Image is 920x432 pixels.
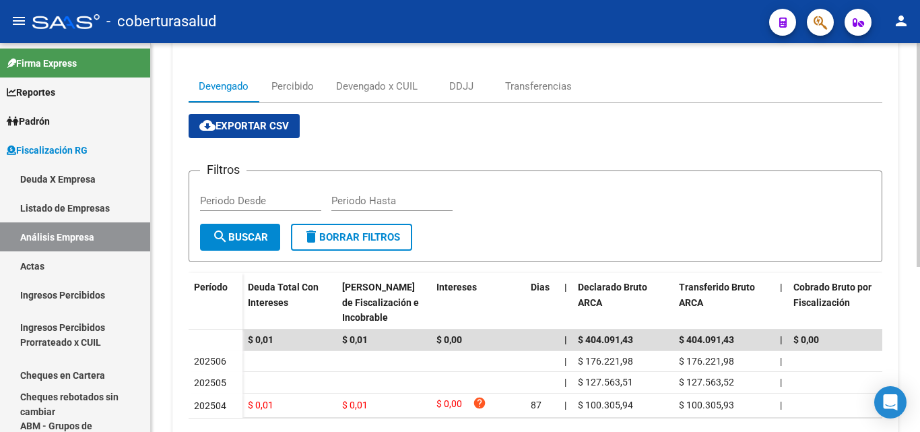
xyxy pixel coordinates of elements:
[793,334,819,345] span: $ 0,00
[572,273,673,332] datatable-header-cell: Declarado Bruto ARCA
[874,386,907,419] div: Open Intercom Messenger
[212,228,228,245] mat-icon: search
[564,400,566,410] span: |
[505,79,572,94] div: Transferencias
[578,400,633,410] span: $ 100.305,94
[564,334,567,345] span: |
[578,282,647,308] span: Declarado Bruto ARCA
[336,79,418,94] div: Devengado x CUIL
[189,114,300,138] button: Exportar CSV
[531,282,550,292] span: Dias
[189,273,242,330] datatable-header-cell: Período
[473,396,486,410] i: help
[578,356,633,367] span: $ 176.221,98
[342,282,419,323] span: [PERSON_NAME] de Fiscalización e Incobrable
[679,356,734,367] span: $ 176.221,98
[564,377,566,388] span: |
[7,85,55,100] span: Reportes
[194,356,226,367] span: 202506
[106,7,216,36] span: - coberturasalud
[212,231,268,243] span: Buscar
[531,400,541,410] span: 87
[431,273,525,332] datatable-header-cell: Intereses
[449,79,473,94] div: DDJJ
[893,13,909,29] mat-icon: person
[578,377,633,388] span: $ 127.563,51
[194,377,226,388] span: 202505
[780,282,783,292] span: |
[248,400,273,410] span: $ 0,01
[342,400,368,410] span: $ 0,01
[780,377,782,388] span: |
[194,282,228,292] span: Período
[303,228,319,245] mat-icon: delete
[679,400,734,410] span: $ 100.305,93
[7,143,88,158] span: Fiscalización RG
[780,334,783,345] span: |
[342,334,368,345] span: $ 0,01
[436,334,462,345] span: $ 0,00
[793,282,872,308] span: Cobrado Bruto por Fiscalización
[199,117,216,133] mat-icon: cloud_download
[337,273,431,332] datatable-header-cell: Deuda Bruta Neto de Fiscalización e Incobrable
[248,334,273,345] span: $ 0,01
[780,400,782,410] span: |
[679,334,734,345] span: $ 404.091,43
[200,224,280,251] button: Buscar
[11,13,27,29] mat-icon: menu
[559,273,572,332] datatable-header-cell: |
[199,120,289,132] span: Exportar CSV
[200,160,247,179] h3: Filtros
[291,224,412,251] button: Borrar Filtros
[525,273,559,332] datatable-header-cell: Dias
[271,79,314,94] div: Percibido
[194,400,226,411] span: 202504
[679,282,755,308] span: Transferido Bruto ARCA
[242,273,337,332] datatable-header-cell: Deuda Total Con Intereses
[788,273,889,332] datatable-header-cell: Cobrado Bruto por Fiscalización
[564,282,567,292] span: |
[248,282,319,308] span: Deuda Total Con Intereses
[436,282,477,292] span: Intereses
[679,377,734,388] span: $ 127.563,52
[7,56,77,71] span: Firma Express
[775,273,788,332] datatable-header-cell: |
[436,396,462,414] span: $ 0,00
[7,114,50,129] span: Padrón
[578,334,633,345] span: $ 404.091,43
[303,231,400,243] span: Borrar Filtros
[780,356,782,367] span: |
[564,356,566,367] span: |
[673,273,775,332] datatable-header-cell: Transferido Bruto ARCA
[199,79,249,94] div: Devengado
